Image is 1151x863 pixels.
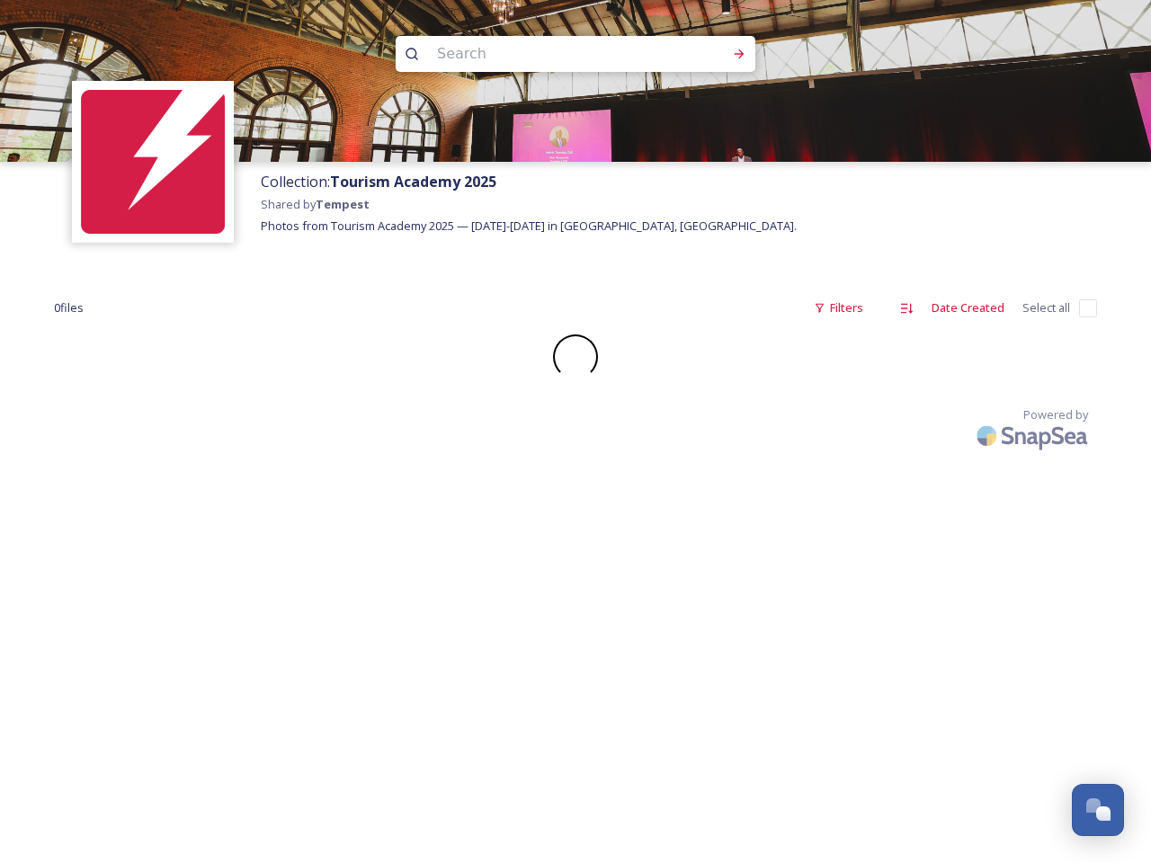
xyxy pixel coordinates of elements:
div: Filters [805,290,872,325]
span: Collection: [261,172,496,191]
input: Search [428,34,674,74]
strong: Tempest [316,196,370,212]
img: tempest-red-icon-rounded.png [81,90,225,234]
span: Photos from Tourism Academy 2025 — [DATE]-[DATE] in [GEOGRAPHIC_DATA], [GEOGRAPHIC_DATA]. [261,218,797,234]
div: Date Created [923,290,1013,325]
span: Powered by [1023,406,1088,423]
img: SnapSea Logo [971,414,1097,457]
strong: Tourism Academy 2025 [330,172,496,191]
span: 0 file s [54,299,84,316]
button: Open Chat [1072,784,1124,836]
span: Select all [1022,299,1070,316]
span: Shared by [261,196,370,212]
